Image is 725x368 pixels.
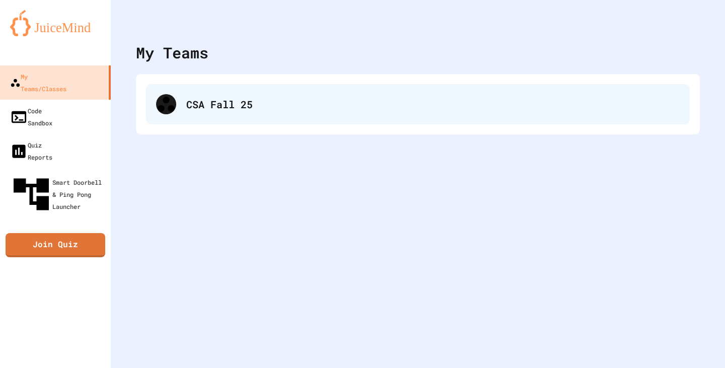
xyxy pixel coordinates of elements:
div: My Teams [136,41,208,64]
div: Quiz Reports [10,139,52,163]
div: CSA Fall 25 [146,84,690,124]
div: My Teams/Classes [10,70,66,95]
img: logo-orange.svg [10,10,101,36]
div: CSA Fall 25 [186,97,680,112]
div: Code Sandbox [10,105,52,129]
a: Join Quiz [6,233,105,257]
div: Smart Doorbell & Ping Pong Launcher [10,173,107,215]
